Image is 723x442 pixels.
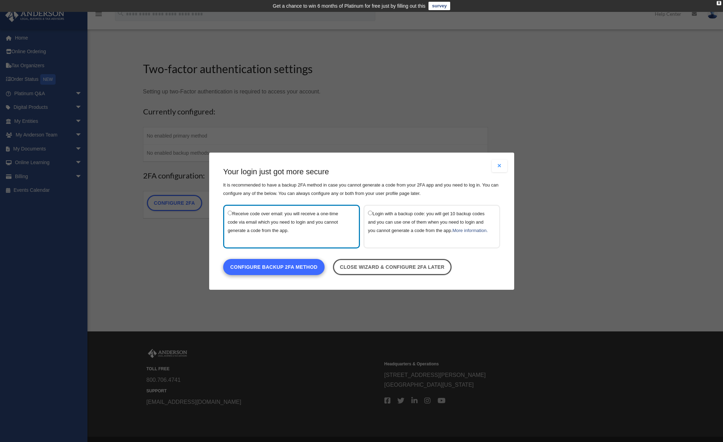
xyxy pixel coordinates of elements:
[492,160,507,172] button: Close modal
[223,259,325,275] a: Configure backup 2FA method
[228,210,232,215] input: Receive code over email: you will receive a one-time code via email which you need to login and y...
[223,167,500,177] h3: Your login just got more secure
[368,210,373,215] input: Login with a backup code: you will get 10 backup codes and you can use one of them when you need ...
[228,209,348,244] label: Receive code over email: you will receive a one-time code via email which you need to login and y...
[452,227,488,233] a: More information.
[223,181,500,197] p: It is recommended to have a backup 2FA method in case you cannot generate a code from your 2FA ap...
[717,1,721,5] div: close
[333,259,451,275] a: Close wizard & configure 2FA later
[368,209,489,244] label: Login with a backup code: you will get 10 backup codes and you can use one of them when you need ...
[273,2,426,10] div: Get a chance to win 6 months of Platinum for free just by filling out this
[428,2,450,10] a: survey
